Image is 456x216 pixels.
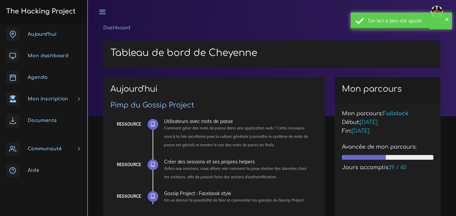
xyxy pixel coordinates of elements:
a: Dashboard [103,25,130,30]
div: Créer des sessions et ses propres helpers [164,159,313,164]
div: Ressource [117,161,141,168]
h3: The Hacking Project [4,8,76,15]
span: [DATE] [360,119,378,125]
h1: Tableau de bord de Cheyenne [110,48,433,59]
div: Ressource [117,193,141,200]
span: Aujourd'hui [28,32,56,37]
span: Communauté [28,146,62,151]
div: Ressource [117,121,141,128]
h2: Mon parcours [342,84,433,94]
div: Ton lien a bien été ajouté [368,18,447,24]
h5: Avancée de mon parcours: [342,144,433,150]
span: Fullstack [383,111,408,117]
span: Agenda [28,75,47,80]
span: Documents [28,118,57,123]
span: [DATE] [352,128,370,134]
a: Pimp du Gossip Project [110,101,194,109]
img: avatar [431,6,443,18]
span: 29 / 60 [388,164,406,171]
span: Aide [28,168,39,173]
div: Gossip Project : Facebook style [164,191,313,196]
div: Utilisateurs avec mots de passe [164,119,313,124]
h5: Jours accomplis [342,164,433,171]
small: Grâce aux sessions, nous allons voir comment tu peux stocker des données chez tes visiteurs, afin... [164,166,306,179]
span: Mon dashboard [28,53,69,58]
h2: Aujourd'hui [110,84,318,99]
h5: Fin: [342,128,433,134]
button: × [445,16,449,22]
h5: Mon parcours: [342,111,433,117]
small: On va donner la possibilité de liker et commenter les gossips du Gossip Project [164,198,304,203]
span: Mon inscription [28,96,68,101]
h5: Début: [342,119,433,126]
small: Comment gérer des mots de passe dans une application web ? Cette ressource sera à la fois excelle... [164,126,308,147]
